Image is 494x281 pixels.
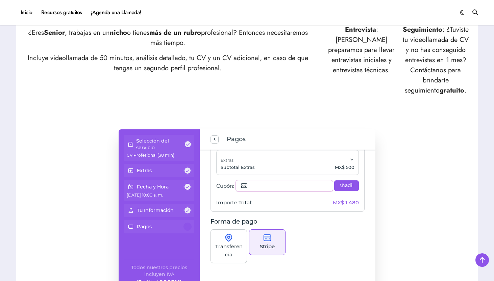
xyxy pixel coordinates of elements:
[227,135,246,144] span: Pagos
[149,28,201,37] strong: más de un rubro
[334,180,359,191] button: Añadir
[136,137,184,151] p: Selección del servicio
[263,234,271,242] img: stripe
[23,53,313,73] p: Incluye videollamada de 50 minutos, análisis detallado, tu CV y un CV adicional, en caso de que t...
[221,164,255,171] p: Subtotal Extras
[137,183,169,190] p: Fecha y Hora
[216,183,234,189] span: Cupón:
[221,158,233,163] span: Extras
[16,3,37,22] a: Inicio
[403,25,442,34] strong: Seguimiento
[345,25,376,34] strong: Entrevista
[110,28,127,37] strong: nicho
[37,3,87,22] a: Recursos gratuitos
[440,85,464,95] strong: gratuito
[137,223,152,230] p: Pagos
[137,207,174,214] p: Tu Información
[333,199,359,206] span: MX$ 1 480
[340,182,353,189] span: Añadir
[124,264,194,278] div: Todos nuestros precios incluyen IVA
[127,193,163,198] span: [DATE] 10:00 a. m.
[87,3,146,22] a: ¡Agenda una Llamada!
[44,28,65,37] strong: Senior
[225,234,233,242] img: onSite
[335,164,354,171] p: MX$ 500
[23,28,313,48] p: ¿Eres , trabajas en un o tienes profesional? Entonces necesitaremos más tiempo.
[260,242,275,251] p: Stripe
[137,167,152,174] p: Extras
[400,25,471,96] p: : ¿Tuviste tu videollamada de CV y no has conseguido entrevistas en 1 mes? Contáctanos para brind...
[215,242,243,259] p: Transferencia
[127,153,174,158] span: CV Profesional (30 min)
[326,25,397,96] p: : [PERSON_NAME] preparamos para llevar entrevistas iniciales y entrevistas técnicas.
[211,135,219,144] button: previous step
[211,217,365,227] p: Forma de pago
[216,199,252,206] span: Importe Total:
